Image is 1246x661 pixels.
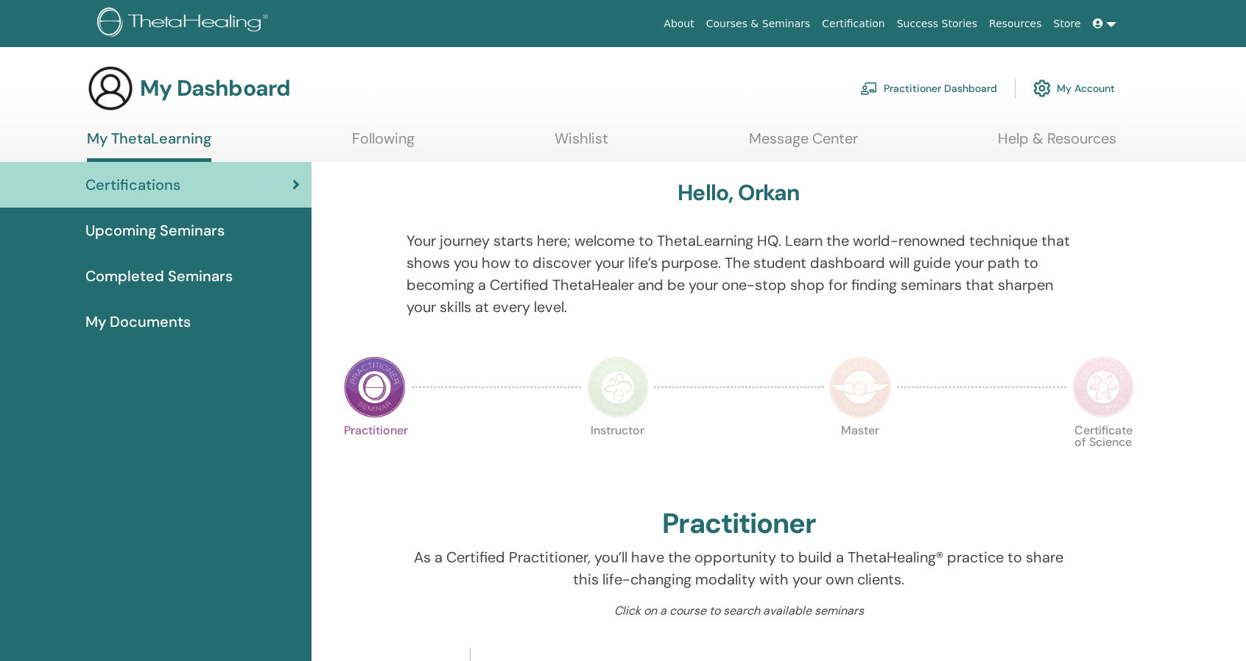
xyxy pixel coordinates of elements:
[1048,10,1087,38] a: Store
[700,10,817,38] a: Courses & Seminars
[85,265,233,287] span: Completed Seminars
[406,230,1071,318] p: Your journey starts here; welcome to ThetaLearning HQ. Learn the world-renowned technique that sh...
[829,425,891,487] p: Master
[85,311,191,333] span: My Documents
[891,10,983,38] a: Success Stories
[87,130,211,162] a: My ThetaLearning
[860,82,878,95] img: chalkboard-teacher.svg
[587,356,649,418] img: Instructor
[829,356,891,418] img: Master
[140,75,290,102] h3: My Dashboard
[406,602,1071,620] p: Click on a course to search available seminars
[998,130,1116,158] a: Help & Resources
[816,10,890,38] a: Certification
[406,546,1071,590] p: As a Certified Practitioner, you’ll have the opportunity to build a ThetaHealing® practice to sha...
[352,130,415,158] a: Following
[344,425,406,487] p: Practitioner
[658,10,700,38] a: About
[1033,72,1115,105] a: My Account
[344,356,406,418] img: Practitioner
[1072,356,1134,418] img: Certificate of Science
[983,10,1048,38] a: Resources
[587,425,649,487] p: Instructor
[85,219,225,241] span: Upcoming Seminars
[677,180,800,206] h3: Hello, Orkan
[662,507,816,541] h2: Practitioner
[87,65,134,112] img: generic-user-icon.jpg
[1072,425,1134,487] p: Certificate of Science
[749,130,858,158] a: Message Center
[97,7,273,40] img: logo.png
[555,130,608,158] a: Wishlist
[1033,76,1051,101] img: cog.svg
[85,174,180,196] span: Certifications
[860,72,997,105] a: Practitioner Dashboard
